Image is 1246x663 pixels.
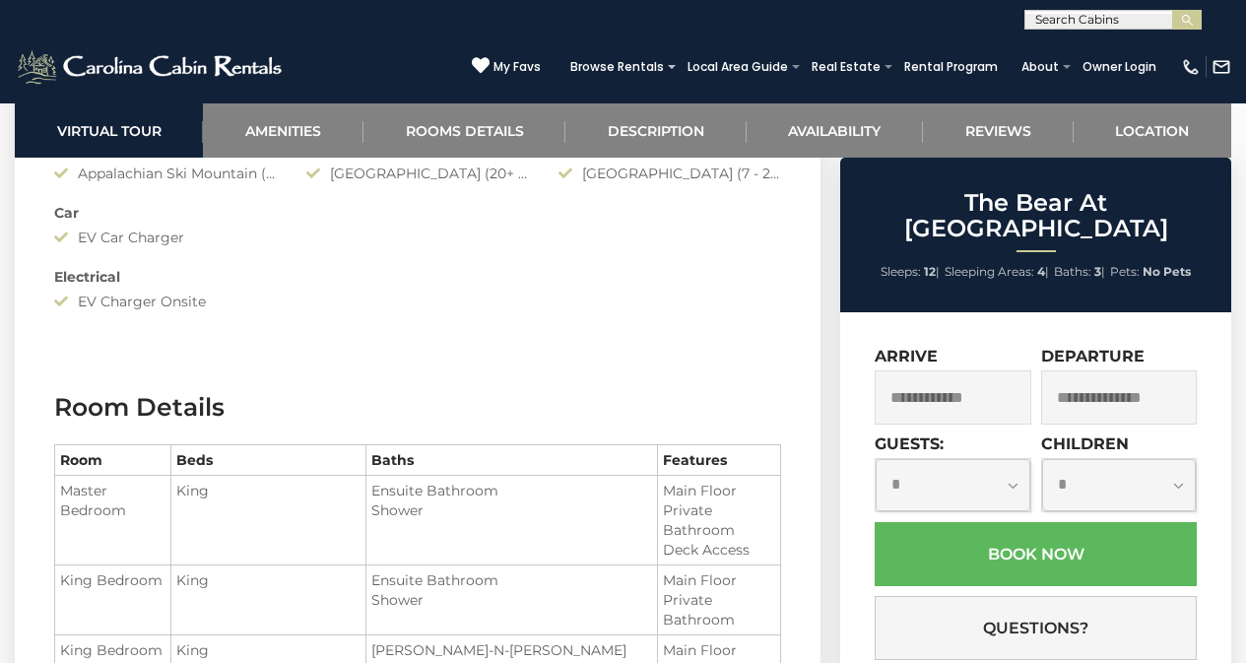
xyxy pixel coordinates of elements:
a: Owner Login [1073,53,1166,81]
li: Private Bathroom [663,590,775,630]
li: Ensuite Bathroom [371,570,652,590]
td: Master Bedroom [55,476,171,565]
label: Guests: [875,434,944,453]
li: Private Bathroom [663,500,775,540]
img: White-1-2.png [15,47,288,87]
li: | [881,259,940,285]
img: mail-regular-white.png [1212,57,1231,77]
th: Features [658,445,781,476]
li: | [945,259,1049,285]
a: Real Estate [802,53,890,81]
label: Children [1041,434,1129,453]
li: Ensuite Bathroom [371,481,652,500]
div: [GEOGRAPHIC_DATA] (7 - 20 Minute Drive) [544,164,796,183]
a: My Favs [472,56,541,77]
img: phone-regular-white.png [1181,57,1201,77]
a: Reviews [923,103,1073,158]
strong: 3 [1094,264,1101,279]
td: King Bedroom [55,565,171,635]
span: Sleeping Areas: [945,264,1034,279]
th: Room [55,445,171,476]
a: Amenities [203,103,362,158]
a: Rental Program [894,53,1008,81]
a: Rooms Details [363,103,565,158]
h3: Room Details [54,390,781,425]
span: Sleeps: [881,264,921,279]
strong: No Pets [1143,264,1191,279]
span: King [176,482,209,499]
span: My Favs [493,58,541,76]
li: Main Floor [663,570,775,590]
th: Beds [170,445,366,476]
button: Questions? [875,596,1197,660]
strong: 12 [924,264,936,279]
div: [GEOGRAPHIC_DATA] (20+ Minutes Drive) [292,164,544,183]
li: | [1054,259,1105,285]
a: Local Area Guide [678,53,798,81]
span: Pets: [1110,264,1140,279]
th: Baths [366,445,658,476]
li: Shower [371,590,652,610]
a: Browse Rentals [560,53,674,81]
span: King [176,641,209,659]
li: Deck Access [663,540,775,560]
li: Main Floor [663,640,775,660]
label: Departure [1041,347,1145,365]
a: Virtual Tour [15,103,203,158]
li: Main Floor [663,481,775,500]
div: Electrical [39,267,796,287]
a: Location [1074,103,1231,158]
span: Baths: [1054,264,1091,279]
div: EV Car Charger [39,228,292,247]
label: Arrive [875,347,938,365]
li: Shower [371,500,652,520]
a: Description [565,103,746,158]
h2: The Bear At [GEOGRAPHIC_DATA] [845,190,1226,242]
a: About [1012,53,1069,81]
span: King [176,571,209,589]
div: Car [39,203,796,223]
div: EV Charger Onsite [39,292,292,311]
strong: 4 [1037,264,1045,279]
button: Book Now [875,522,1197,586]
a: Availability [747,103,923,158]
div: Appalachian Ski Mountain (20+ Minute Drive) [39,164,292,183]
